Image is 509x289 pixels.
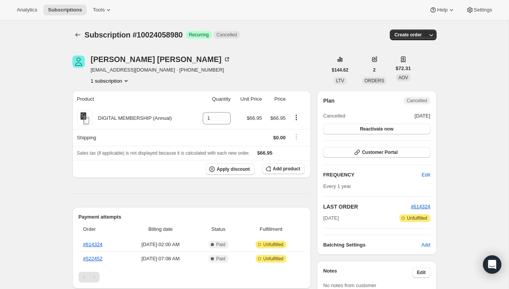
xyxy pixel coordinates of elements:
[323,124,430,134] button: Reactivate now
[271,115,286,121] span: $66.95
[79,221,124,238] th: Order
[217,32,237,38] span: Cancelled
[273,135,286,140] span: $0.00
[91,56,231,63] div: [PERSON_NAME] [PERSON_NAME]
[483,255,501,274] div: Open Intercom Messenger
[91,77,130,85] button: Product actions
[93,7,105,13] span: Tools
[412,267,430,278] button: Edit
[85,31,183,39] span: Subscription #10024058980
[422,171,430,179] span: Edit
[91,66,231,74] span: [EMAIL_ADDRESS][DOMAIN_NAME] · [PHONE_NUMBER]
[323,282,376,288] span: No notes from customer
[411,203,430,211] button: #614324
[415,112,430,120] span: [DATE]
[88,5,117,15] button: Tools
[327,65,353,75] button: $144.62
[398,75,408,80] span: AOV
[72,56,85,68] span: anna wheeler
[421,241,430,249] span: Add
[92,114,172,122] div: DIGITAL MEMBERSHIP (Annual)
[77,150,250,156] span: Sales tax (if applicable) is not displayed because it is calculated with each new order.
[461,5,497,15] button: Settings
[474,7,492,13] span: Settings
[290,132,302,141] button: Shipping actions
[242,225,300,233] span: Fulfillment
[216,242,225,248] span: Paid
[72,91,194,108] th: Product
[360,126,393,132] span: Reactivate now
[206,163,254,175] button: Apply discount
[200,225,237,233] span: Status
[217,166,250,172] span: Apply discount
[323,267,412,278] h3: Notes
[17,7,37,13] span: Analytics
[417,169,435,181] button: Edit
[323,183,351,189] span: Every 1 year
[216,256,225,262] span: Paid
[126,241,195,248] span: [DATE] · 02:00 AM
[126,255,195,263] span: [DATE] · 07:08 AM
[368,65,380,75] button: 2
[332,67,348,73] span: $144.62
[362,149,397,155] span: Customer Portal
[48,7,82,13] span: Subscriptions
[257,150,273,156] span: $66.95
[290,113,302,122] button: Product actions
[263,256,284,262] span: Unfulfilled
[273,166,300,172] span: Add product
[262,163,305,174] button: Add product
[323,214,339,222] span: [DATE]
[437,7,447,13] span: Help
[417,239,435,251] button: Add
[425,5,460,15] button: Help
[72,29,83,40] button: Subscriptions
[407,98,427,104] span: Cancelled
[323,241,421,249] h6: Batching Settings
[83,242,103,247] a: #614324
[323,203,411,211] h2: LAST ORDER
[323,171,422,179] h2: FREQUENCY
[394,32,422,38] span: Create order
[396,65,411,72] span: $72.31
[126,225,195,233] span: Billing date
[417,269,426,276] span: Edit
[390,29,426,40] button: Create order
[43,5,87,15] button: Subscriptions
[411,204,430,209] a: #614324
[79,272,305,282] nav: Pagination
[12,5,42,15] button: Analytics
[79,213,305,221] h2: Payment attempts
[373,67,376,73] span: 2
[407,215,427,221] span: Unfulfilled
[323,112,345,120] span: Cancelled
[264,91,288,108] th: Price
[323,147,430,158] button: Customer Portal
[365,78,384,83] span: ORDERS
[233,91,264,108] th: Unit Price
[336,78,344,83] span: LTV
[83,256,103,261] a: #522452
[72,129,194,146] th: Shipping
[189,32,209,38] span: Recurring
[323,97,335,104] h2: Plan
[263,242,284,248] span: Unfulfilled
[194,91,233,108] th: Quantity
[247,115,262,121] span: $66.95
